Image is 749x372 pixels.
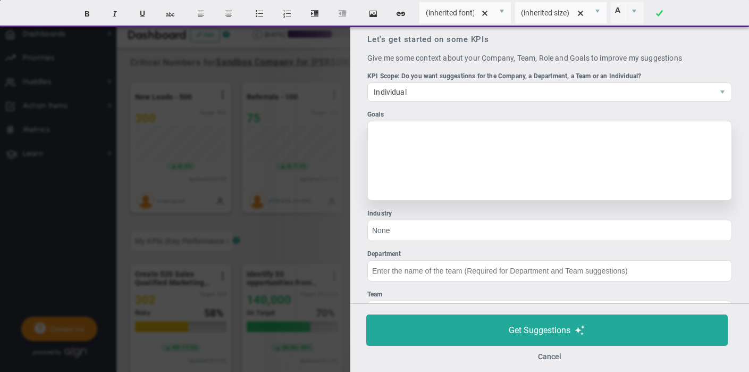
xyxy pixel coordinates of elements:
div: Goals [367,110,732,120]
button: Strikethrough [157,4,183,24]
input: Font Name [419,2,493,23]
input: Font Size [515,2,588,23]
input: Team [367,301,732,322]
input: Industry [367,220,732,241]
p: Give me some context about your Company, Team, Role and Goals to improve my suggestions [367,53,732,63]
button: Align text left [188,4,214,24]
input: Department [367,260,732,282]
span: select [625,2,643,23]
a: Done! [647,4,672,24]
div: Team [367,290,732,300]
button: Insert unordered list [247,4,272,24]
button: Insert ordered list [274,4,300,24]
span: select [493,2,511,23]
button: Center text [216,4,241,24]
button: Bold [74,4,100,24]
span: select [588,2,607,23]
div: KPI Scope: Do you want suggestions for the Company, a Department, a Team or an Individual? [367,71,732,81]
button: Cancel [538,352,561,361]
div: Department [367,249,732,259]
div: Industry [367,209,732,219]
span: Current selected color is rgba(255, 255, 255, 0) [610,2,644,24]
button: Indent [302,4,327,24]
span: Get Suggestions [509,325,570,335]
button: Underline [130,4,155,24]
span: select [713,83,731,101]
button: Insert image [360,4,386,24]
h3: Let's get started on some KPIs [367,35,732,45]
button: Insert hyperlink [388,4,414,24]
button: Get Suggestions [366,315,728,346]
button: Italic [102,4,128,24]
span: Individual [368,83,713,101]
